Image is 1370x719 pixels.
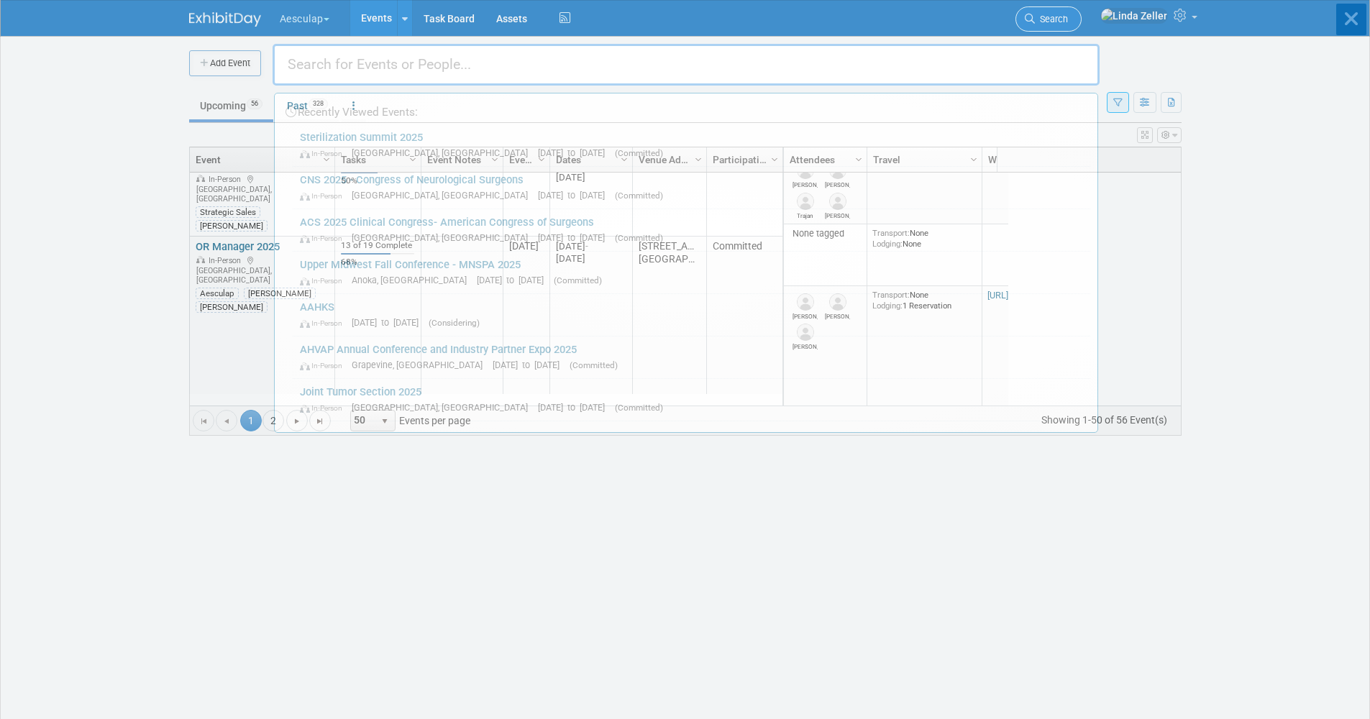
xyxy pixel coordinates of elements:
span: In-Person [300,149,349,158]
span: [GEOGRAPHIC_DATA], [GEOGRAPHIC_DATA] [352,232,535,243]
span: (Committed) [615,403,663,413]
span: [DATE] to [DATE] [538,402,612,413]
span: Grapevine, [GEOGRAPHIC_DATA] [352,359,490,370]
span: In-Person [300,191,349,201]
span: [GEOGRAPHIC_DATA], [GEOGRAPHIC_DATA] [352,147,535,158]
span: [DATE] to [DATE] [538,147,612,158]
a: Sterilization Summit 2025 In-Person [GEOGRAPHIC_DATA], [GEOGRAPHIC_DATA] [DATE] to [DATE] (Commit... [293,124,1090,166]
span: [DATE] to [DATE] [538,190,612,201]
span: In-Person [300,403,349,413]
a: AHVAP Annual Conference and Industry Partner Expo 2025 In-Person Grapevine, [GEOGRAPHIC_DATA] [DA... [293,336,1090,378]
a: AAHKS In-Person [DATE] to [DATE] (Considering) [293,294,1090,336]
span: In-Person [300,361,349,370]
span: [DATE] to [DATE] [493,359,567,370]
a: Upper Midwest Fall Conference - MNSPA 2025 In-Person Anoka, [GEOGRAPHIC_DATA] [DATE] to [DATE] (C... [293,252,1090,293]
span: In-Person [300,319,349,328]
span: (Committed) [615,148,663,158]
span: (Committed) [615,233,663,243]
span: In-Person [300,276,349,285]
a: CNS 2025 - Congress of Neurological Surgeons In-Person [GEOGRAPHIC_DATA], [GEOGRAPHIC_DATA] [DATE... [293,167,1090,209]
a: Joint Tumor Section 2025 In-Person [GEOGRAPHIC_DATA], [GEOGRAPHIC_DATA] [DATE] to [DATE] (Committed) [293,379,1090,421]
input: Search for Events or People... [273,44,1100,86]
span: (Committed) [615,191,663,201]
div: Recently Viewed Events: [282,93,1090,124]
span: In-Person [300,234,349,243]
span: (Considering) [429,318,480,328]
a: ACS 2025 Clinical Congress- American Congress of Surgeons In-Person [GEOGRAPHIC_DATA], [GEOGRAPHI... [293,209,1090,251]
span: [DATE] to [DATE] [538,232,612,243]
span: Anoka, [GEOGRAPHIC_DATA] [352,275,474,285]
span: [GEOGRAPHIC_DATA], [GEOGRAPHIC_DATA] [352,190,535,201]
span: (Committed) [570,360,618,370]
span: (Committed) [554,275,602,285]
span: [DATE] to [DATE] [352,317,426,328]
span: [DATE] to [DATE] [477,275,551,285]
span: [GEOGRAPHIC_DATA], [GEOGRAPHIC_DATA] [352,402,535,413]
